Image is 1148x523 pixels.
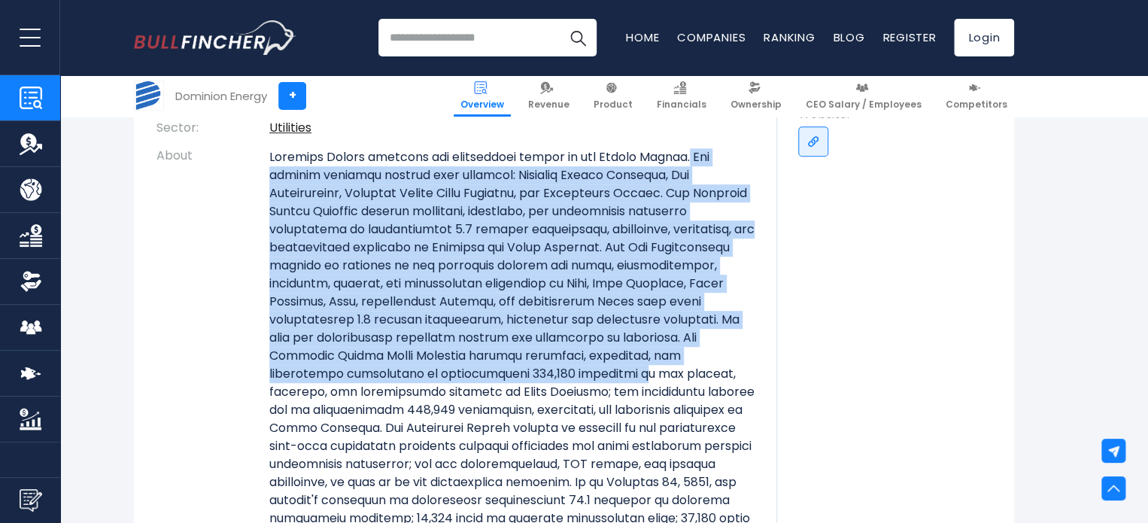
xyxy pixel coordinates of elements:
span: Revenue [528,99,569,111]
a: CEO Salary / Employees [799,75,928,117]
a: Revenue [521,75,576,117]
a: Ownership [724,75,788,117]
a: + [278,82,306,110]
span: CEO Salary / Employees [806,99,922,111]
a: Overview [454,75,511,117]
a: Ranking [764,29,815,45]
a: Companies [677,29,746,45]
a: Go to homepage [134,20,296,55]
img: D logo [135,81,163,110]
button: Search [559,19,597,56]
a: Utilities [269,119,311,136]
a: Register [882,29,936,45]
div: Dominion Energy [175,87,267,105]
th: Sector: [156,114,269,142]
span: Competitors [946,99,1007,111]
a: Home [626,29,659,45]
a: Go to link [798,126,828,157]
span: Overview [460,99,504,111]
a: Login [954,19,1014,56]
span: Ownership [730,99,782,111]
img: Ownership [20,270,42,293]
a: Product [587,75,639,117]
span: Financials [657,99,706,111]
span: Product [594,99,633,111]
a: Blog [833,29,864,45]
img: Bullfincher logo [134,20,296,55]
a: Competitors [939,75,1014,117]
a: Financials [650,75,713,117]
